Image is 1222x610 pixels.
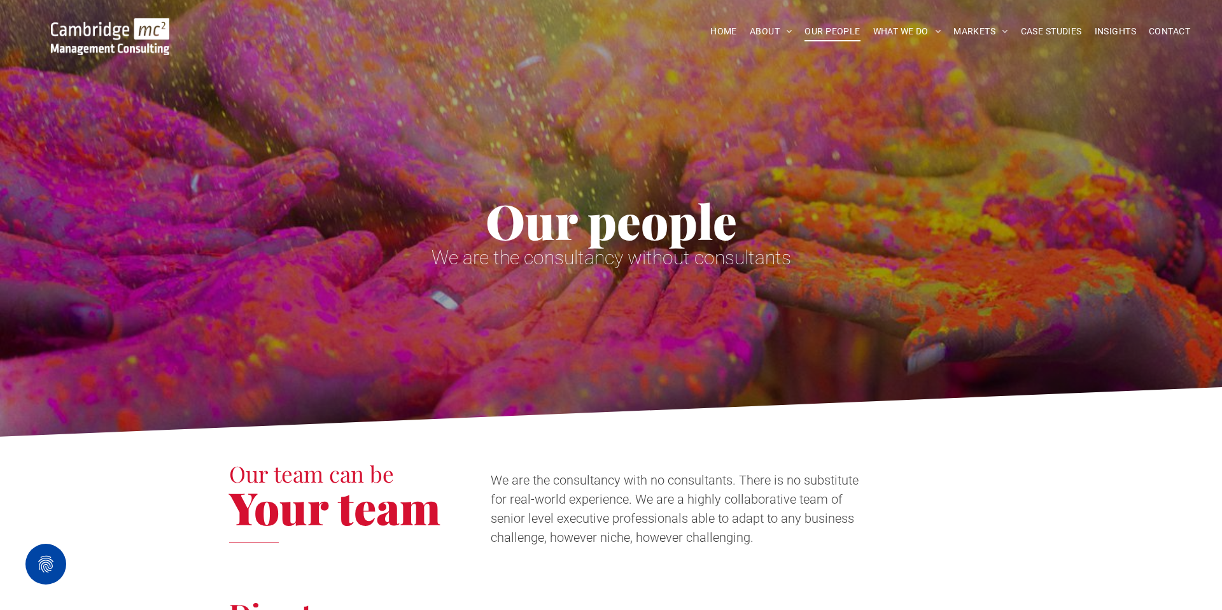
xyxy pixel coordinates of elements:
[432,246,791,269] span: We are the consultancy without consultants
[947,22,1014,41] a: MARKETS
[867,22,948,41] a: WHAT WE DO
[1142,22,1197,41] a: CONTACT
[1088,22,1142,41] a: INSIGHTS
[51,18,169,55] img: Go to Homepage
[229,477,440,537] span: Your team
[491,472,859,545] span: We are the consultancy with no consultants. There is no substitute for real-world experience. We ...
[704,22,743,41] a: HOME
[1015,22,1088,41] a: CASE STUDIES
[743,22,799,41] a: ABOUT
[51,20,169,33] a: Your Business Transformed | Cambridge Management Consulting
[798,22,866,41] a: OUR PEOPLE
[229,458,394,488] span: Our team can be
[486,188,737,252] span: Our people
